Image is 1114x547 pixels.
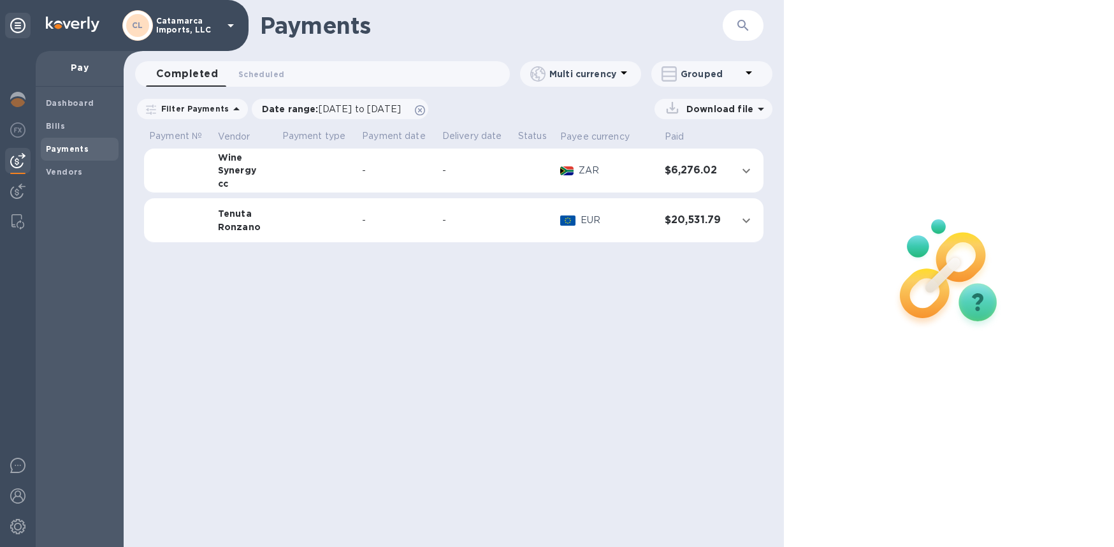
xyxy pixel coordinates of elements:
[665,130,684,143] p: Paid
[46,144,89,154] b: Payments
[442,164,508,177] div: -
[260,12,723,39] h1: Payments
[262,103,407,115] p: Date range :
[737,161,756,180] button: expand row
[218,177,272,190] div: cc
[549,68,616,80] p: Multi currency
[579,164,655,177] p: ZAR
[156,17,220,34] p: Catamarca Imports, LLC
[218,130,267,143] span: Vendor
[46,17,99,32] img: Logo
[218,164,272,177] div: Synergy
[319,104,401,114] span: [DATE] to [DATE]
[132,20,143,30] b: CL
[560,166,574,175] img: ZAR
[282,129,352,143] p: Payment type
[560,130,630,143] p: Payee currency
[218,130,250,143] p: Vendor
[581,214,655,227] p: EUR
[156,103,229,114] p: Filter Payments
[665,130,701,143] span: Paid
[218,151,272,164] div: Wine
[665,164,727,177] h3: $6,276.02
[46,98,94,108] b: Dashboard
[5,13,31,38] div: Unpin categories
[737,211,756,230] button: expand row
[46,121,65,131] b: Bills
[46,167,83,177] b: Vendors
[10,122,25,138] img: Foreign exchange
[156,65,218,83] span: Completed
[46,61,113,74] p: Pay
[442,129,508,143] p: Delivery date
[518,129,550,143] p: Status
[252,99,428,119] div: Date range:[DATE] to [DATE]
[681,68,741,80] p: Grouped
[665,214,727,226] h3: $20,531.79
[442,214,508,227] div: -
[238,68,284,81] span: Scheduled
[362,129,432,143] p: Payment date
[681,103,753,115] p: Download file
[218,207,272,220] div: Tenuta
[149,129,208,143] p: Payment №
[362,164,432,177] div: -
[362,214,432,227] div: -
[218,221,272,233] div: Ronzano
[560,130,646,143] span: Payee currency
